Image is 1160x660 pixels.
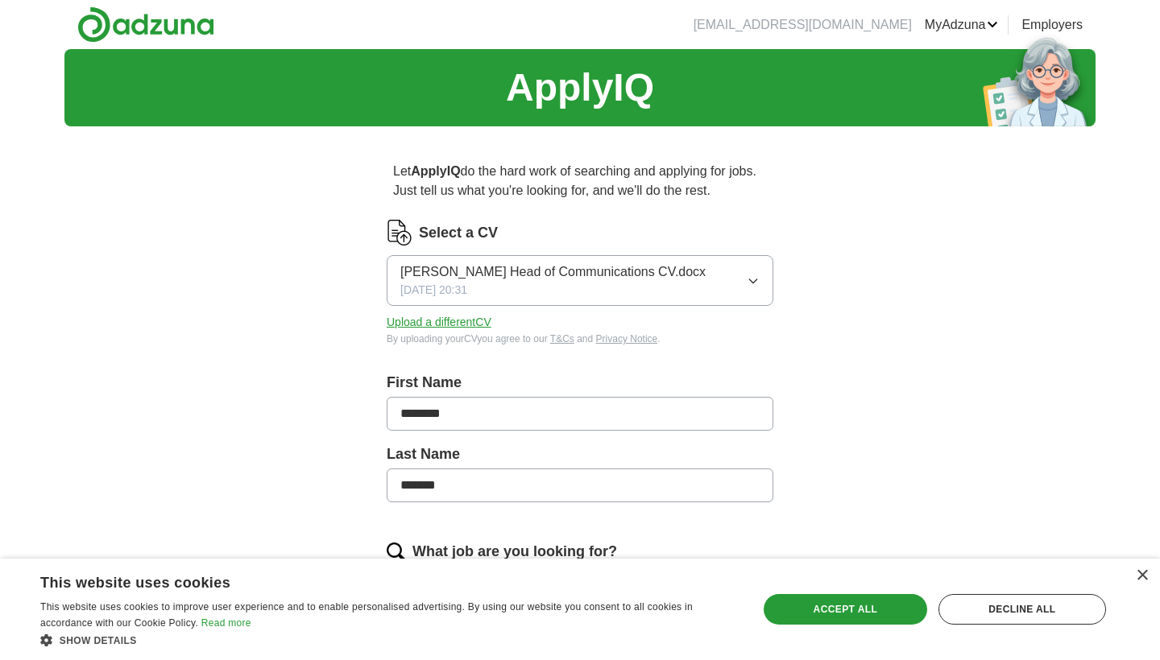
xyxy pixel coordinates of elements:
p: Let do the hard work of searching and applying for jobs. Just tell us what you're looking for, an... [387,155,773,207]
strong: ApplyIQ [411,164,460,178]
div: Show details [40,632,737,648]
span: Show details [60,635,137,646]
a: Employers [1021,15,1083,35]
div: Decline all [938,594,1106,625]
span: [PERSON_NAME] Head of Communications CV.docx [400,262,706,282]
button: Upload a differentCV [387,314,491,331]
div: Accept all [764,594,927,625]
a: Read more, opens a new window [201,617,251,629]
a: MyAdzuna [925,15,999,35]
h1: ApplyIQ [506,59,654,117]
label: Select a CV [419,222,498,244]
img: CV Icon [387,220,412,245]
label: What job are you looking for? [412,541,617,563]
div: Close [1136,570,1148,582]
div: This website uses cookies [40,568,697,592]
label: Last Name [387,443,773,465]
a: Privacy Notice [596,333,658,344]
a: T&Cs [550,333,574,344]
label: First Name [387,372,773,394]
div: By uploading your CV you agree to our and . [387,332,773,346]
span: [DATE] 20:31 [400,282,467,299]
img: search.png [387,542,406,562]
button: [PERSON_NAME] Head of Communications CV.docx[DATE] 20:31 [387,255,773,306]
li: [EMAIL_ADDRESS][DOMAIN_NAME] [694,15,912,35]
img: Adzuna logo [77,6,214,43]
span: This website uses cookies to improve user experience and to enable personalised advertising. By u... [40,601,693,629]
